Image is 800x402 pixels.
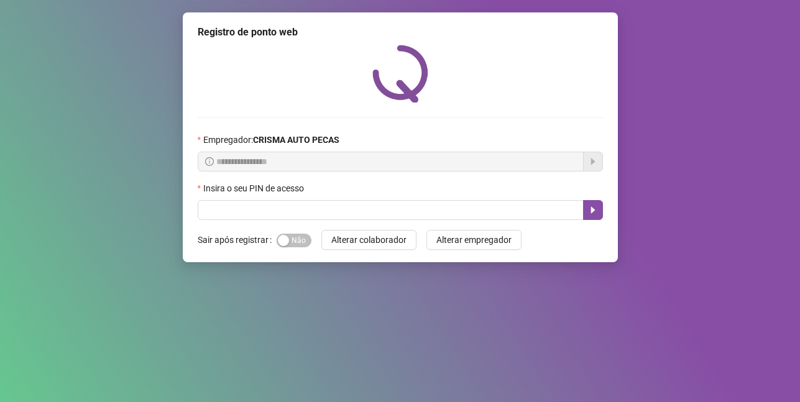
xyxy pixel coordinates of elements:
[331,233,407,247] span: Alterar colaborador
[253,135,339,145] strong: CRISMA AUTO PECAS
[372,45,428,103] img: QRPoint
[198,181,312,195] label: Insira o seu PIN de acesso
[321,230,416,250] button: Alterar colaborador
[198,25,603,40] div: Registro de ponto web
[205,157,214,166] span: info-circle
[203,133,339,147] span: Empregador :
[588,205,598,215] span: caret-right
[198,230,277,250] label: Sair após registrar
[426,230,522,250] button: Alterar empregador
[436,233,512,247] span: Alterar empregador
